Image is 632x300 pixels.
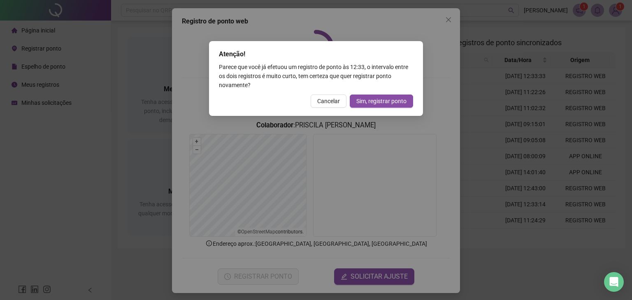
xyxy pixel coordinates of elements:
button: Cancelar [311,95,346,108]
div: Parece que você já efetuou um registro de ponto às 12:33 , o intervalo entre os dois registros é ... [219,62,413,90]
div: Open Intercom Messenger [604,272,624,292]
span: Sim, registrar ponto [356,97,407,106]
div: Atenção! [219,49,413,59]
span: Cancelar [317,97,340,106]
button: Sim, registrar ponto [350,95,413,108]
